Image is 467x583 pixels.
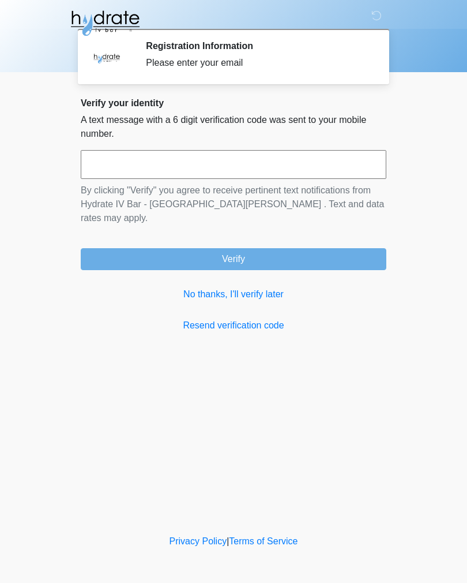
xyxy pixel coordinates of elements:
[69,9,141,38] img: Hydrate IV Bar - Fort Collins Logo
[81,248,386,270] button: Verify
[81,319,386,332] a: Resend verification code
[81,184,386,225] p: By clicking "Verify" you agree to receive pertinent text notifications from Hydrate IV Bar - [GEO...
[81,113,386,141] p: A text message with a 6 digit verification code was sent to your mobile number.
[229,536,297,546] a: Terms of Service
[227,536,229,546] a: |
[170,536,227,546] a: Privacy Policy
[81,98,386,109] h2: Verify your identity
[81,287,386,301] a: No thanks, I'll verify later
[146,56,369,70] div: Please enter your email
[89,40,124,75] img: Agent Avatar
